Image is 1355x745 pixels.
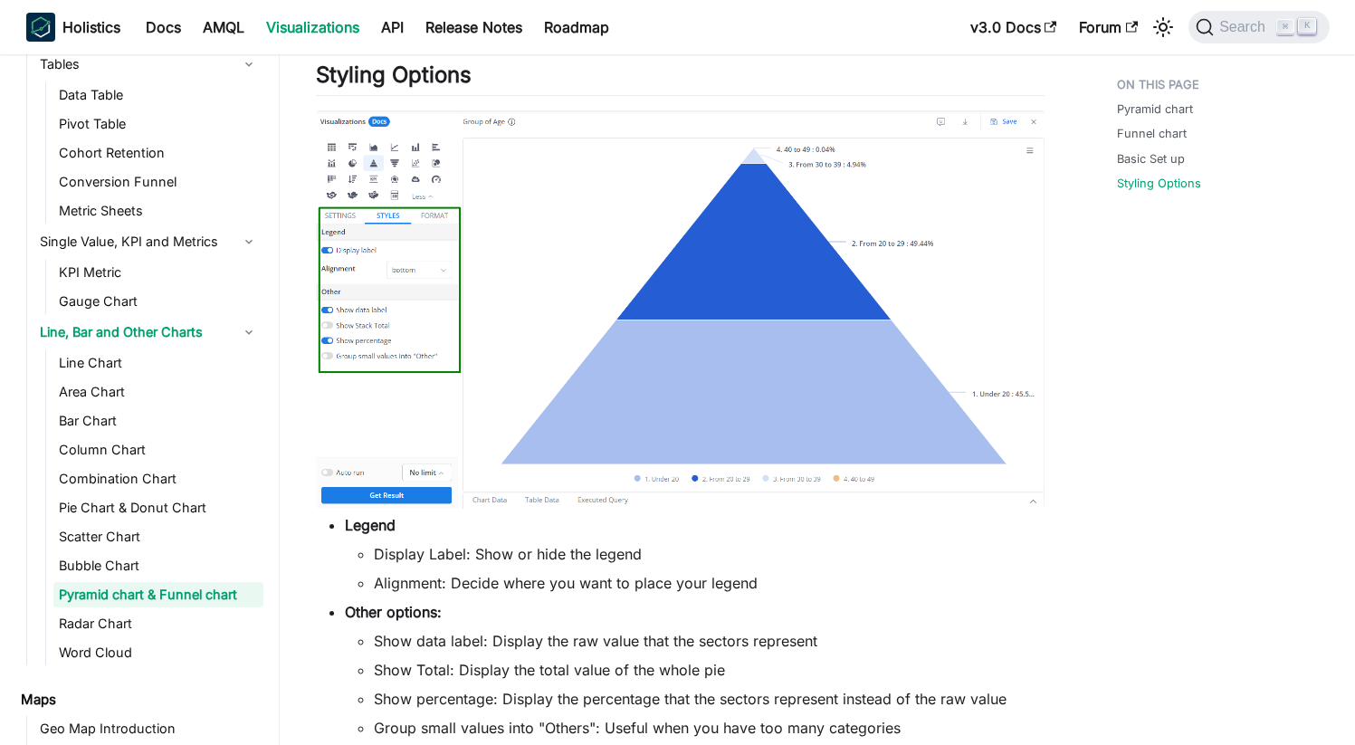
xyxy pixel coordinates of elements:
[8,54,280,745] nav: Docs sidebar
[1214,19,1276,35] span: Search
[1188,11,1329,43] button: Search (Command+K)
[374,717,1045,739] li: Group small values into "Others": Useful when you have too many categories
[53,553,263,578] a: Bubble Chart
[374,688,1045,710] li: Show percentage: Display the percentage that the sectors represent instead of the raw value
[533,13,620,42] a: Roadmap
[959,13,1068,42] a: v3.0 Docs
[374,543,1045,565] li: Display Label: Show or hide the legend
[1298,18,1316,34] kbd: K
[53,524,263,549] a: Scatter Chart
[34,227,263,256] a: Single Value, KPI and Metrics
[53,437,263,463] a: Column Chart
[316,62,1045,96] h2: Styling Options
[53,82,263,108] a: Data Table
[1068,13,1149,42] a: Forum
[26,13,55,42] img: Holistics
[53,140,263,166] a: Cohort Retention
[345,516,396,534] strong: Legend
[1117,175,1201,192] a: Styling Options
[26,13,120,42] a: HolisticsHolistics
[53,379,263,405] a: Area Chart
[370,13,415,42] a: API
[53,198,263,224] a: Metric Sheets
[53,169,263,195] a: Conversion Funnel
[53,466,263,492] a: Combination Chart
[374,659,1045,681] li: Show Total: Display the total value of the whole pie
[53,289,263,314] a: Gauge Chart
[15,687,263,712] a: Maps
[53,640,263,665] a: Word Cloud
[192,13,255,42] a: AMQL
[53,611,263,636] a: Radar Chart
[374,630,1045,652] li: Show data label: Display the raw value that the sectors represent
[1117,150,1185,167] a: Basic Set up
[34,318,263,347] a: Line, Bar and Other Charts
[34,716,263,741] a: Geo Map Introduction
[1276,19,1294,35] kbd: ⌘
[53,582,263,607] a: Pyramid chart & Funnel chart
[53,408,263,434] a: Bar Chart
[53,495,263,521] a: Pie Chart & Donut Chart
[255,13,370,42] a: Visualizations
[53,350,263,376] a: Line Chart
[53,260,263,285] a: KPI Metric
[135,13,192,42] a: Docs
[345,603,442,621] strong: Other options:
[62,16,120,38] b: Holistics
[374,572,1045,594] li: Alignment: Decide where you want to place your legend
[415,13,533,42] a: Release Notes
[34,50,263,79] a: Tables
[1117,100,1193,118] a: Pyramid chart
[1117,125,1187,142] a: Funnel chart
[1149,13,1178,42] button: Switch between dark and light mode (currently light mode)
[53,111,263,137] a: Pivot Table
